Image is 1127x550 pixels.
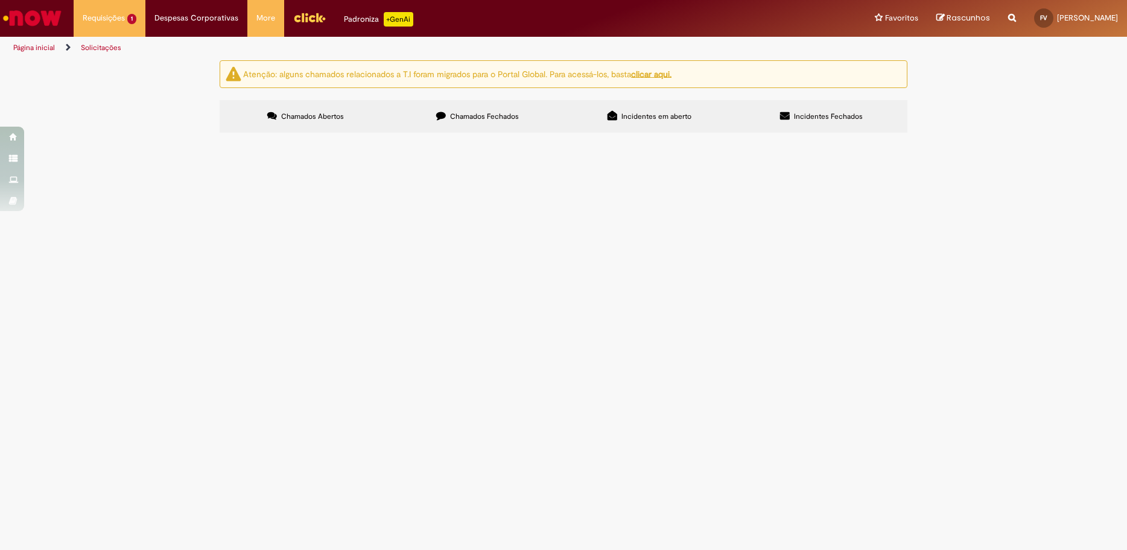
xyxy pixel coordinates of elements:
span: Chamados Fechados [450,112,519,121]
span: Favoritos [885,12,918,24]
img: click_logo_yellow_360x200.png [293,8,326,27]
span: Rascunhos [947,12,990,24]
span: Despesas Corporativas [154,12,238,24]
span: FV [1040,14,1047,22]
span: Incidentes em aberto [621,112,691,121]
span: More [256,12,275,24]
span: Chamados Abertos [281,112,344,121]
span: 1 [127,14,136,24]
span: Requisições [83,12,125,24]
a: clicar aqui. [631,68,671,79]
ul: Trilhas de página [9,37,742,59]
img: ServiceNow [1,6,63,30]
a: Rascunhos [936,13,990,24]
a: Solicitações [81,43,121,52]
span: Incidentes Fechados [794,112,863,121]
p: +GenAi [384,12,413,27]
div: Padroniza [344,12,413,27]
ng-bind-html: Atenção: alguns chamados relacionados a T.I foram migrados para o Portal Global. Para acessá-los,... [243,68,671,79]
span: [PERSON_NAME] [1057,13,1118,23]
a: Página inicial [13,43,55,52]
